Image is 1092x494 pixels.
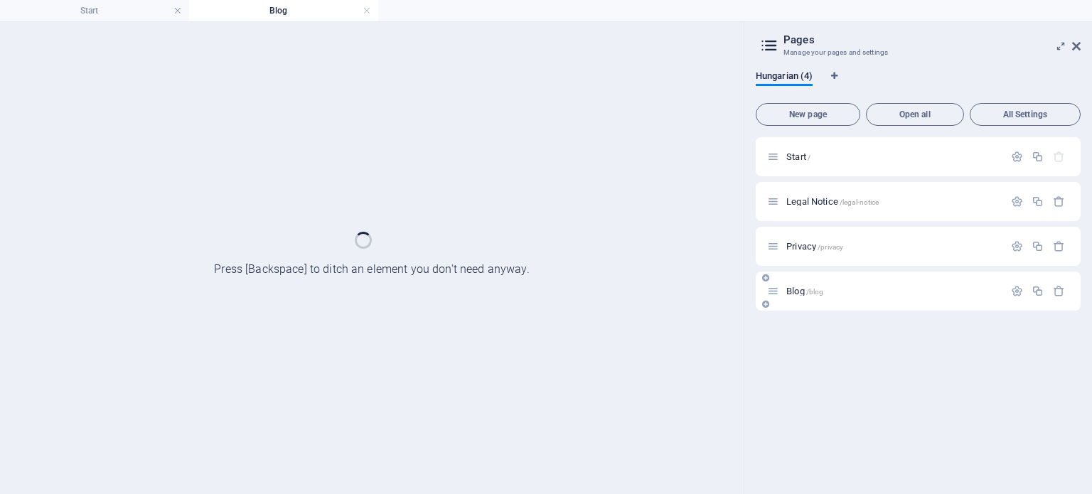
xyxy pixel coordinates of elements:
[1011,151,1023,163] div: Settings
[1053,240,1065,252] div: Remove
[1032,285,1044,297] div: Duplicate
[762,110,854,119] span: New page
[1011,240,1023,252] div: Settings
[1032,195,1044,208] div: Duplicate
[756,68,813,87] span: Hungarian (4)
[756,70,1081,97] div: Language Tabs
[970,103,1081,126] button: All Settings
[1053,285,1065,297] div: Remove
[783,33,1081,46] h2: Pages
[783,46,1052,59] h3: Manage your pages and settings
[808,154,810,161] span: /
[1032,240,1044,252] div: Duplicate
[189,3,378,18] h4: Blog
[786,241,843,252] span: Click to open page
[1011,195,1023,208] div: Settings
[786,196,879,207] span: Click to open page
[866,103,964,126] button: Open all
[818,243,843,251] span: /privacy
[1053,195,1065,208] div: Remove
[782,197,1004,206] div: Legal Notice/legal-notice
[1053,151,1065,163] div: The startpage cannot be deleted
[1011,285,1023,297] div: Settings
[756,103,860,126] button: New page
[976,110,1074,119] span: All Settings
[782,286,1004,296] div: Blog/blog
[840,198,879,206] span: /legal-notice
[872,110,958,119] span: Open all
[1032,151,1044,163] div: Duplicate
[786,151,810,162] span: Click to open page
[806,288,824,296] span: /blog
[786,286,823,296] span: Click to open page
[782,152,1004,161] div: Start/
[782,242,1004,251] div: Privacy/privacy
